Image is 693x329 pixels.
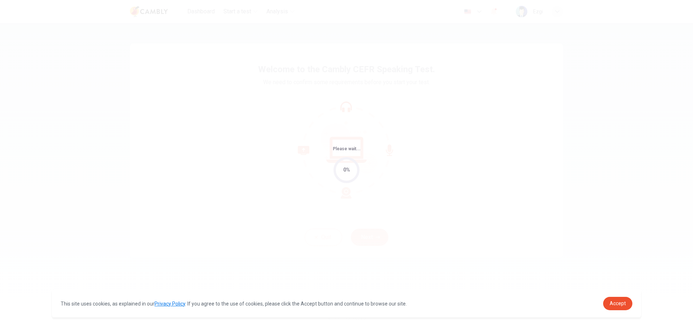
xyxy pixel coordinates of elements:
[61,301,407,307] span: This site uses cookies, as explained in our . If you agree to the use of cookies, please click th...
[52,290,641,317] div: cookieconsent
[343,166,350,174] div: 0%
[333,146,361,151] span: Please wait...
[603,297,632,310] a: dismiss cookie message
[610,300,626,306] span: Accept
[154,301,185,307] a: Privacy Policy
